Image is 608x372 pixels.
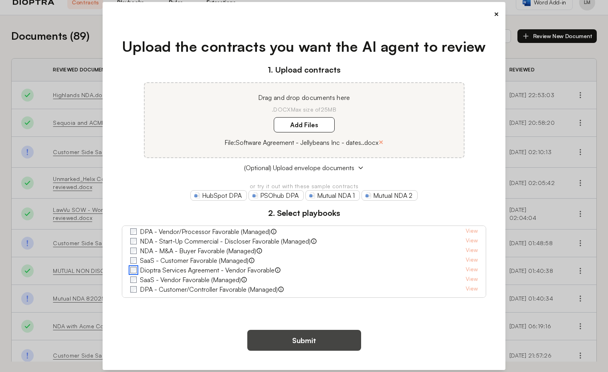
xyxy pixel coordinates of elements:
[466,275,478,285] a: View
[122,182,486,190] p: or try it out with these sample contracts
[466,236,478,246] a: View
[190,190,247,201] a: HubSpot DPA
[140,285,278,294] label: DPA - Customer/Controller Favorable (Managed)
[122,36,486,57] h1: Upload the contracts you want the AI agent to review
[154,93,454,102] p: Drag and drop documents here
[140,246,256,256] label: NDA - M&A - Buyer Favorable (Managed)
[466,246,478,256] a: View
[244,163,354,173] span: (Optional) Upload envelope documents
[122,163,486,173] button: (Optional) Upload envelope documents
[466,227,478,236] a: View
[122,64,486,76] h3: 1. Upload contracts
[494,8,499,20] button: ×
[154,106,454,114] p: .DOCX Max size of 25MB
[362,190,418,201] a: Mutual NDA 2
[140,275,241,285] label: SaaS - Vendor Favorable (Managed)
[274,117,335,132] label: Add Files
[466,285,478,294] a: View
[247,330,361,351] button: Submit
[305,190,360,201] a: Mutual NDA 1
[224,138,378,147] p: File: Software Agreement - Jellybeans Inc - dates..docx
[140,236,311,246] label: NDA - Start-Up Commercial - Discloser Favorable (Managed)
[140,256,248,265] label: SaaS - Customer Favorable (Managed)
[122,207,486,219] h3: 2. Select playbooks
[378,136,384,148] button: ×
[140,227,271,236] label: DPA - Vendor/Processor Favorable (Managed)
[140,265,275,275] label: Dioptra Services Agreement - Vendor Favorable
[248,190,304,201] a: PSOhub DPA
[466,265,478,275] a: View
[466,256,478,265] a: View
